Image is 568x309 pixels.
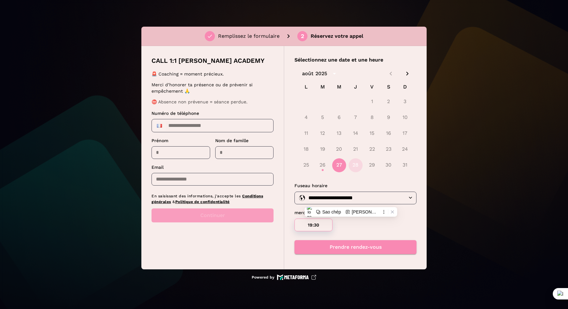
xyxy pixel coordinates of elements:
[152,193,274,205] p: En saisissant des informations, j'accepte les
[294,56,416,64] p: Sélectionnez une date et une heure
[172,200,175,204] span: &
[300,81,312,94] span: L
[152,138,168,143] span: Prénom
[329,68,340,79] button: calendar view is open, switch to year view
[152,194,263,204] a: Conditions générales
[383,81,394,94] span: S
[152,111,199,116] span: Numéro de téléphone
[301,33,304,39] div: 2
[218,32,280,40] p: Remplissez le formulaire
[399,81,411,94] span: D
[152,71,272,77] p: 🚨 Coaching = moment précieux.
[402,68,413,79] button: Next month
[315,70,327,77] div: 2025
[294,182,416,189] p: Fuseau horaire
[252,275,274,280] p: Powered by
[311,32,363,40] p: Réservez votre appel
[349,158,363,172] button: 28 août 2025
[152,82,272,94] p: Merci d’honorer ta présence ou de prévenir si empêchement 🙏
[317,81,328,94] span: M
[407,194,414,201] button: Open
[294,209,416,216] p: mercredi, [DATE]
[153,121,166,131] div: France: + 33
[152,56,265,65] p: CALL 1:1 [PERSON_NAME] ACADEMY
[252,274,316,280] a: Powered by
[175,200,230,204] a: Politique de confidentialité
[332,158,346,172] button: 27 août 2025
[152,99,272,105] p: ⛔ Absence non prévenue = séance perdue.
[302,70,313,77] div: août
[350,81,361,94] span: J
[333,81,345,94] span: M
[215,138,248,143] span: Nom de famille
[294,240,416,254] button: Prendre rendez-vous
[366,81,378,94] span: V
[152,165,164,170] span: Email
[302,222,325,227] p: 19:30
